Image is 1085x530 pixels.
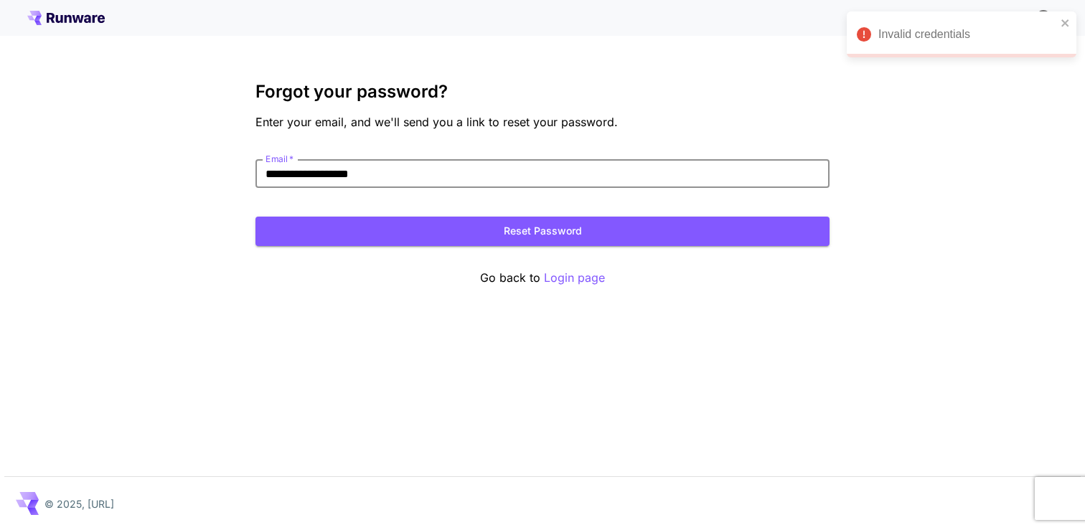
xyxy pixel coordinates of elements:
[44,496,114,511] p: © 2025, [URL]
[255,217,830,246] button: Reset Password
[255,82,830,102] h3: Forgot your password?
[255,113,830,131] p: Enter your email, and we'll send you a link to reset your password.
[266,153,293,165] label: Email
[1061,17,1071,29] button: close
[1029,3,1058,32] button: In order to qualify for free credit, you need to sign up with a business email address and click ...
[255,269,830,287] p: Go back to
[544,269,605,287] button: Login page
[878,26,1056,43] div: Invalid credentials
